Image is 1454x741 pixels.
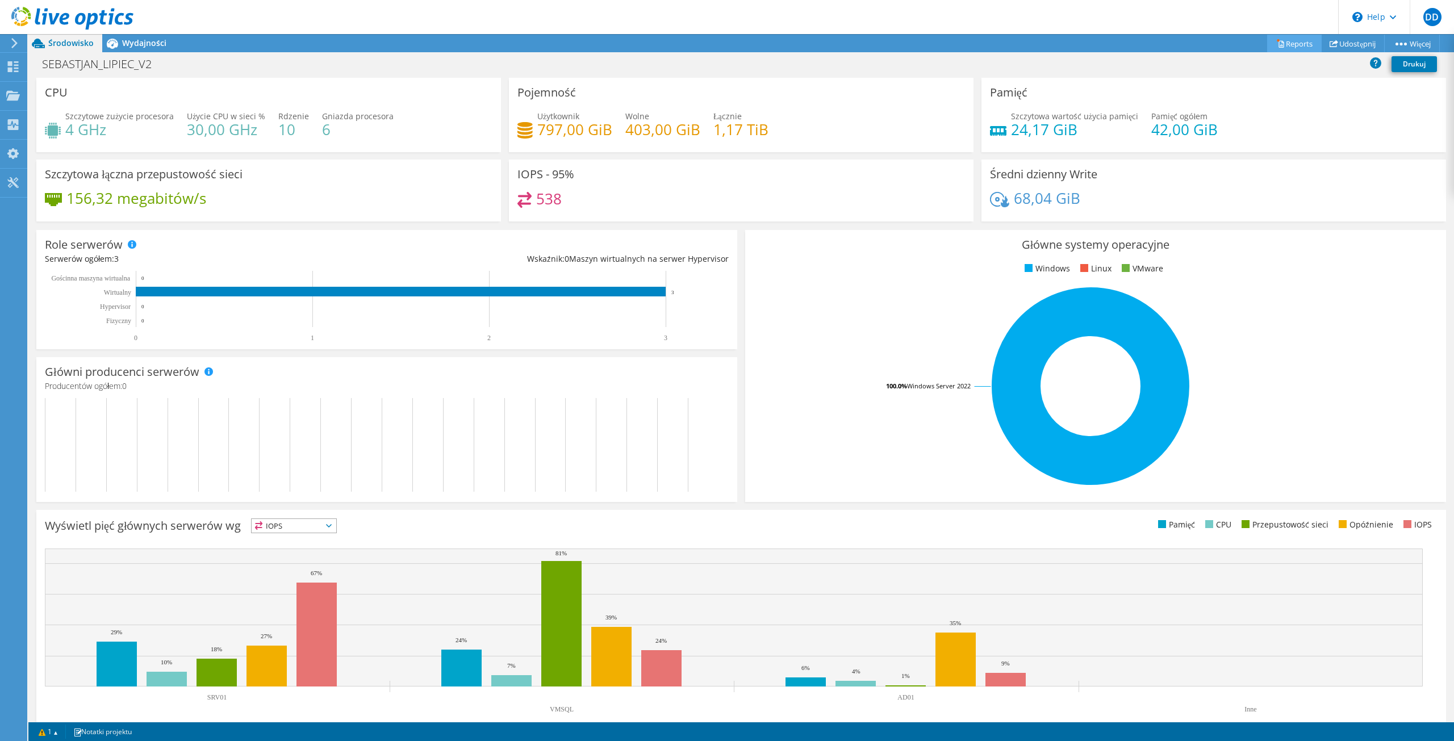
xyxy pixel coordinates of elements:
[671,290,674,295] text: 3
[456,637,467,643] text: 24%
[517,86,576,99] h3: Pojemność
[45,253,387,265] div: Serwerów ogółem:
[141,304,144,309] text: 0
[1077,262,1112,275] li: Linux
[114,253,119,264] span: 3
[322,111,394,122] span: Gniazda procesora
[852,668,860,675] text: 4%
[565,253,569,264] span: 0
[45,380,729,392] h4: Producentów ogółem:
[487,334,491,342] text: 2
[550,705,574,713] text: VMSQL
[48,37,94,48] span: Środowisko
[187,111,265,122] span: Użycie CPU w sieci %
[111,629,122,635] text: 29%
[65,123,174,136] h4: 4 GHz
[161,659,172,665] text: 10%
[1202,518,1231,531] li: CPU
[45,366,199,378] h3: Główni producenci serwerów
[207,693,227,701] text: SRV01
[252,519,336,533] span: IOPS
[1151,123,1218,136] h4: 42,00 GiB
[507,662,516,669] text: 7%
[1155,518,1195,531] li: Pamięć
[1384,35,1440,52] a: Więcej
[897,693,914,701] text: AD01
[51,274,130,282] text: Gościnna maszyna wirtualna
[801,664,810,671] text: 6%
[1011,123,1138,136] h4: 24,17 GiB
[1392,56,1437,72] a: Drukuj
[625,111,649,122] span: Wolne
[106,317,131,325] text: Fizyczny
[1001,660,1010,667] text: 9%
[664,334,667,342] text: 3
[311,334,314,342] text: 1
[1267,35,1322,52] a: Reports
[1401,518,1432,531] li: IOPS
[141,318,144,324] text: 0
[31,725,66,739] a: 1
[713,111,742,122] span: Łącznie
[517,168,574,181] h3: IOPS - 95%
[886,382,907,390] tspan: 100.0%
[713,123,768,136] h4: 1,17 TiB
[907,382,971,390] tspan: Windows Server 2022
[536,192,562,205] h4: 538
[187,123,265,136] h4: 30,00 GHz
[311,570,322,576] text: 67%
[100,303,131,311] text: Hypervisor
[990,168,1097,181] h3: Średni dzienny Write
[1151,111,1208,122] span: Pamięć ogółem
[1336,518,1393,531] li: Opóźnienie
[322,123,394,136] h4: 6
[45,86,68,99] h3: CPU
[555,550,567,556] text: 81%
[141,275,144,281] text: 0
[122,37,166,48] span: Wydajności
[655,637,667,644] text: 24%
[104,288,131,296] text: Wirtualny
[387,253,729,265] div: Wskaźnik: Maszyn wirtualnych na serwer Hypervisor
[1119,262,1163,275] li: VMware
[45,168,243,181] h3: Szczytowa łączna przepustowość sieci
[625,123,700,136] h4: 403,00 GiB
[537,123,612,136] h4: 797,00 GiB
[537,111,579,122] span: Użytkownik
[754,238,1438,251] h3: Główne systemy operacyjne
[1423,8,1442,26] span: DD
[1352,12,1363,22] svg: \n
[1244,705,1256,713] text: Inne
[605,614,617,621] text: 39%
[211,646,222,652] text: 18%
[66,192,206,204] h4: 156,32 megabitów/s
[278,123,309,136] h4: 10
[1011,111,1138,122] span: Szczytowa wartość użycia pamięci
[65,725,140,739] a: Notatki projektu
[65,111,174,122] span: Szczytowe zużycie procesora
[901,672,910,679] text: 1%
[950,619,961,626] text: 35%
[1239,518,1328,531] li: Przepustowość sieci
[990,86,1027,99] h3: Pamięć
[1321,35,1385,52] a: Udostępnij
[134,334,137,342] text: 0
[278,111,309,122] span: Rdzenie
[1014,192,1080,204] h4: 68,04 GiB
[1022,262,1070,275] li: Windows
[37,58,169,70] h1: SEBASTJAN_LIPIEC_V2
[261,633,272,639] text: 27%
[45,238,123,251] h3: Role serwerów
[122,380,127,391] span: 0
